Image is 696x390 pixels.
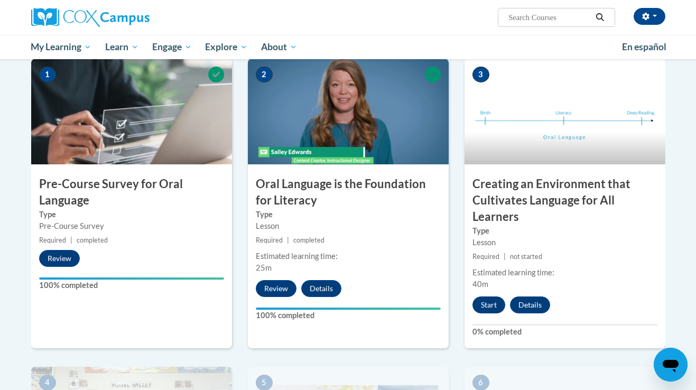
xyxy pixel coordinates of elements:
[31,8,232,27] a: Cox Campus
[256,67,273,82] span: 2
[287,236,289,244] span: |
[472,225,657,237] label: Type
[15,35,681,59] div: Main menu
[39,250,80,267] button: Review
[504,253,506,261] span: |
[472,253,499,261] span: Required
[77,236,108,244] span: completed
[472,326,657,338] label: 0% completed
[472,296,505,313] button: Start
[39,209,224,220] label: Type
[105,41,138,53] span: Learn
[39,220,224,232] div: Pre-Course Survey
[622,41,666,52] span: En español
[145,35,199,59] a: Engage
[254,35,304,59] a: About
[205,41,247,53] span: Explore
[256,263,272,272] span: 25m
[70,236,72,244] span: |
[24,35,99,59] a: My Learning
[256,310,441,321] label: 100% completed
[198,35,254,59] a: Explore
[256,308,441,310] div: Your progress
[615,36,673,58] a: En español
[248,59,449,164] img: Course Image
[654,348,688,382] iframe: Button to launch messaging window
[472,67,489,82] span: 3
[465,176,665,225] h3: Creating an Environment that Cultivates Language for All Learners
[256,280,296,297] button: Review
[31,176,232,209] h3: Pre-Course Survey for Oral Language
[152,41,192,53] span: Engage
[261,41,297,53] span: About
[510,253,542,261] span: not started
[39,236,66,244] span: Required
[301,280,341,297] button: Details
[98,35,145,59] a: Learn
[256,209,441,220] label: Type
[39,277,224,280] div: Your progress
[31,8,150,27] img: Cox Campus
[256,250,441,262] div: Estimated learning time:
[465,59,665,164] img: Course Image
[472,280,488,289] span: 40m
[634,8,665,25] button: Account Settings
[39,67,56,82] span: 1
[39,280,224,291] label: 100% completed
[592,11,608,24] button: Search
[510,296,550,313] button: Details
[31,59,232,164] img: Course Image
[507,11,592,24] input: Search Courses
[256,236,283,244] span: Required
[472,237,657,248] div: Lesson
[256,220,441,232] div: Lesson
[472,267,657,278] div: Estimated learning time:
[293,236,324,244] span: completed
[31,41,91,53] span: My Learning
[248,176,449,209] h3: Oral Language is the Foundation for Literacy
